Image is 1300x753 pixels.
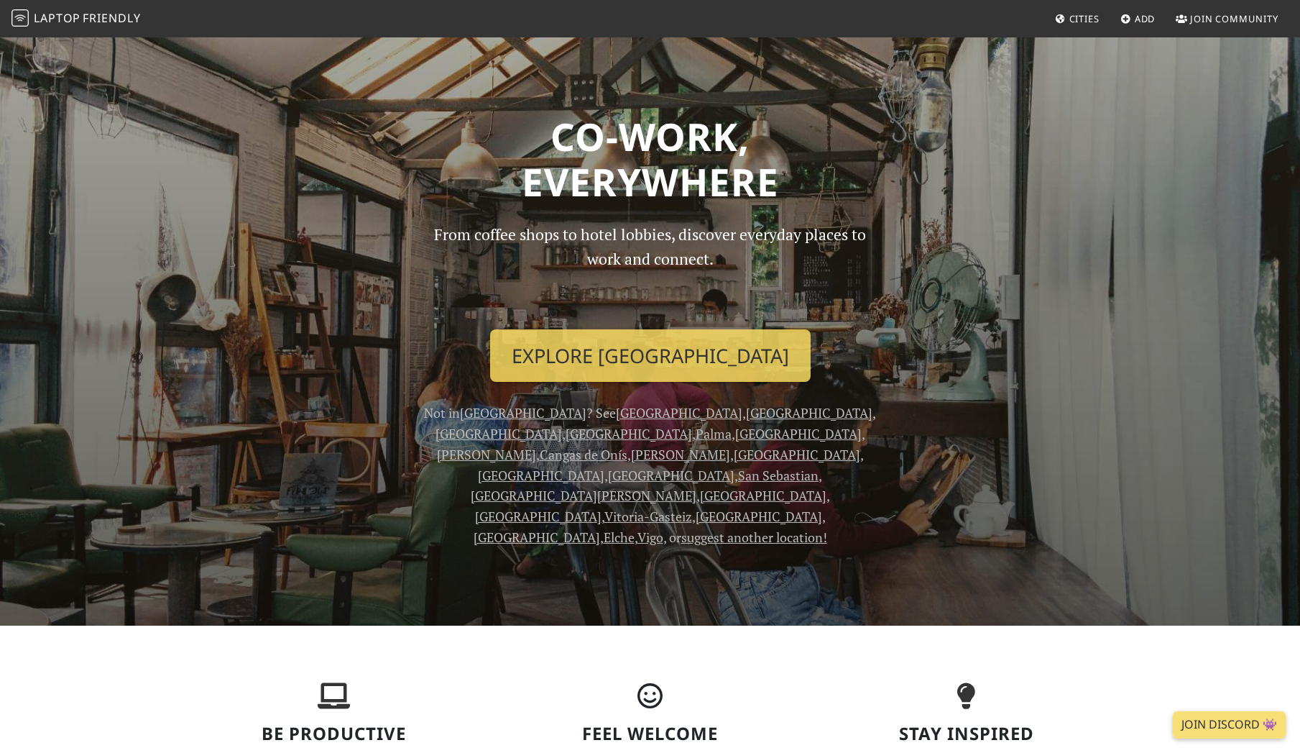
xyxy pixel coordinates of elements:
a: Palma [696,425,732,442]
a: [PERSON_NAME] [437,446,536,463]
a: Cities [1049,6,1105,32]
a: Elche [604,529,635,546]
span: Not in ? See , , , , , , , , , , , , , , , , , , , , , or [424,404,876,546]
a: suggest another location! [681,529,827,546]
span: Cities [1069,12,1100,25]
a: [GEOGRAPHIC_DATA] [435,425,562,442]
a: [PERSON_NAME] [631,446,730,463]
a: [GEOGRAPHIC_DATA] [735,425,862,442]
h3: Be Productive [185,724,484,744]
a: [GEOGRAPHIC_DATA] [460,404,586,421]
a: [GEOGRAPHIC_DATA][PERSON_NAME] [471,487,696,504]
a: Add [1115,6,1161,32]
a: Join Discord 👾 [1173,711,1286,739]
a: [GEOGRAPHIC_DATA] [566,425,692,442]
a: [GEOGRAPHIC_DATA] [734,446,860,463]
a: [GEOGRAPHIC_DATA] [608,467,734,484]
p: From coffee shops to hotel lobbies, discover everyday places to work and connect. [422,222,879,318]
a: LaptopFriendly LaptopFriendly [11,6,141,32]
a: [GEOGRAPHIC_DATA] [700,487,826,504]
a: Join Community [1170,6,1284,32]
a: [GEOGRAPHIC_DATA] [616,404,742,421]
h1: Co-work, Everywhere [185,114,1116,205]
h3: Feel Welcome [501,724,800,744]
span: Add [1135,12,1156,25]
a: Explore [GEOGRAPHIC_DATA] [490,329,811,383]
a: [GEOGRAPHIC_DATA] [746,404,872,421]
a: Vigo [637,529,663,546]
a: [GEOGRAPHIC_DATA] [696,508,822,525]
span: Laptop [34,10,80,26]
a: [GEOGRAPHIC_DATA] [478,467,604,484]
a: [GEOGRAPHIC_DATA] [474,529,600,546]
span: Friendly [83,10,140,26]
h3: Stay Inspired [817,724,1116,744]
img: LaptopFriendly [11,9,29,27]
a: Vitoria-Gasteiz [604,508,692,525]
span: Join Community [1190,12,1278,25]
a: San Sebastian [738,467,819,484]
a: [GEOGRAPHIC_DATA] [475,508,601,525]
a: Cangas de Onís [540,446,627,463]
